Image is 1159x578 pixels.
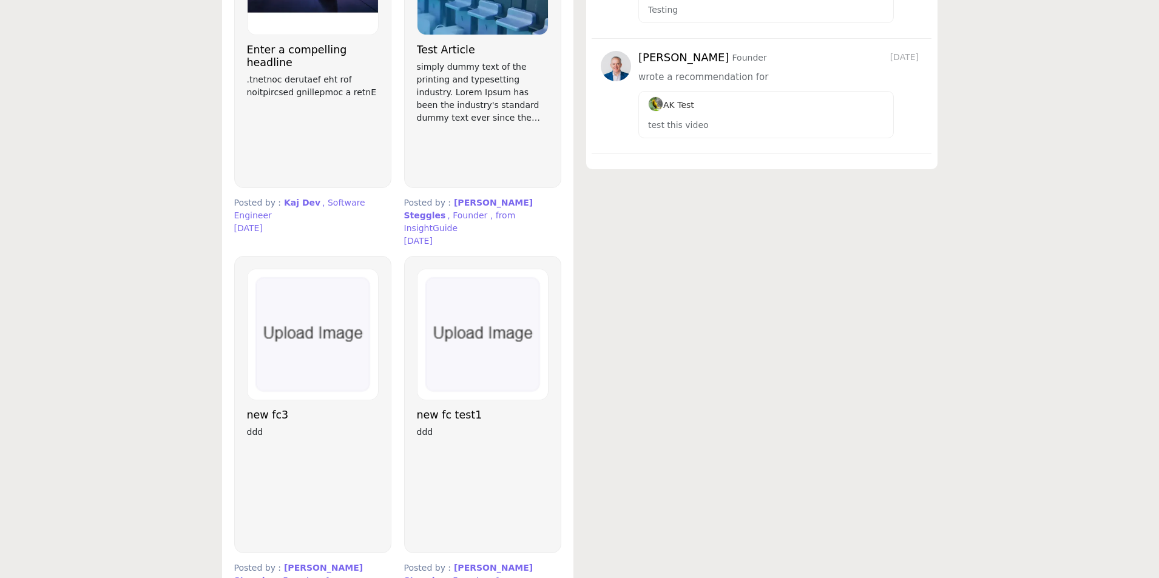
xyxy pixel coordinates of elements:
[247,409,379,422] h3: new fc3
[284,198,299,207] span: Kaj
[648,96,663,112] img: image
[417,426,549,439] p: ddd
[234,197,391,222] p: Posted by :
[447,210,487,220] span: , Founder
[417,409,549,422] h3: new fc test1
[404,197,561,235] p: Posted by :
[234,223,263,233] span: [DATE]
[417,61,549,124] p: simply dummy text of the printing and typesetting industry. Lorem Ipsum has been the industry's s...
[404,210,446,220] span: Steggles
[417,44,549,56] h3: Test Article
[648,4,884,16] p: Testing
[454,563,533,573] span: [PERSON_NAME]
[648,100,694,110] span: AK Test
[248,269,378,400] img: Logo of krushnpal test 1, click to view details
[638,51,729,64] h5: [PERSON_NAME]
[601,51,631,81] img: avtar-image
[247,44,379,69] h3: Enter a compelling headline
[404,236,433,246] span: [DATE]
[454,198,533,207] span: [PERSON_NAME]
[732,52,767,64] p: Founder
[890,51,922,64] span: [DATE]
[648,100,694,110] a: imageAK Test
[638,72,768,82] span: wrote a recommendation for
[284,563,363,573] span: [PERSON_NAME]
[247,426,379,439] p: ddd
[302,198,320,207] span: Dev
[648,119,884,132] p: test this video
[247,73,379,99] p: .tnetnoc derutaef eht rof noitpircsed gnillepmoc a retnE
[417,269,548,400] img: Logo of krushnpal test 1, click to view details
